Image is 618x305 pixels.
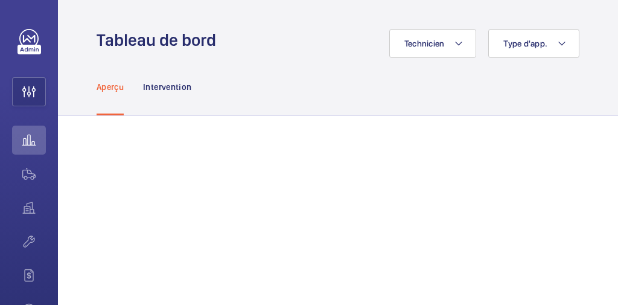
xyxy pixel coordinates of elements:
span: Type d'app. [503,39,547,48]
span: Technicien [404,39,445,48]
h1: Tableau de bord [97,29,223,51]
p: Intervention [143,81,191,93]
button: Type d'app. [488,29,579,58]
button: Technicien [389,29,477,58]
p: Aperçu [97,81,124,93]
